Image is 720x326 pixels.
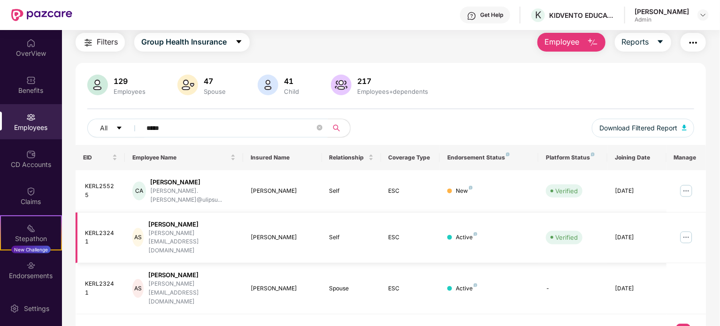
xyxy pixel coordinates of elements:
img: svg+xml;base64,PHN2ZyB4bWxucz0iaHR0cDovL3d3dy53My5vcmcvMjAwMC9zdmciIHhtbG5zOnhsaW5rPSJodHRwOi8vd3... [258,75,278,95]
button: Allcaret-down [87,119,145,137]
div: AS [132,279,144,298]
span: close-circle [317,124,322,133]
th: Joining Date [607,145,666,170]
div: KERL23241 [85,229,117,247]
img: svg+xml;base64,PHN2ZyB4bWxucz0iaHR0cDovL3d3dy53My5vcmcvMjAwMC9zdmciIHdpZHRoPSI4IiBoZWlnaHQ9IjgiIH... [506,152,510,156]
div: Active [456,233,477,242]
td: - [538,263,607,314]
span: close-circle [317,125,322,130]
span: Download Filtered Report [599,123,677,133]
button: Download Filtered Report [592,119,694,137]
div: Active [456,284,477,293]
img: svg+xml;base64,PHN2ZyB4bWxucz0iaHR0cDovL3d3dy53My5vcmcvMjAwMC9zdmciIHdpZHRoPSIyNCIgaGVpZ2h0PSIyNC... [83,37,94,48]
div: [DATE] [615,187,659,196]
th: Coverage Type [381,145,440,170]
th: Manage [666,145,706,170]
span: Relationship [329,154,367,161]
div: [PERSON_NAME] [151,178,236,187]
img: svg+xml;base64,PHN2ZyBpZD0iSG9tZSIgeG1sbnM9Imh0dHA6Ly93d3cudzMub3JnLzIwMDAvc3ZnIiB3aWR0aD0iMjAiIG... [26,38,36,48]
img: svg+xml;base64,PHN2ZyB4bWxucz0iaHR0cDovL3d3dy53My5vcmcvMjAwMC9zdmciIHdpZHRoPSI4IiBoZWlnaHQ9IjgiIH... [469,186,473,190]
div: ESC [389,187,433,196]
span: EID [83,154,110,161]
img: svg+xml;base64,PHN2ZyBpZD0iQmVuZWZpdHMiIHhtbG5zPSJodHRwOi8vd3d3LnczLm9yZy8yMDAwL3N2ZyIgd2lkdGg9Ij... [26,76,36,85]
div: Spouse [329,284,374,293]
div: Employees+dependents [355,88,430,95]
div: [PERSON_NAME][EMAIL_ADDRESS][DOMAIN_NAME] [148,229,236,256]
span: K [535,9,541,21]
div: [PERSON_NAME] [251,284,314,293]
img: svg+xml;base64,PHN2ZyBpZD0iRHJvcGRvd24tMzJ4MzIiIHhtbG5zPSJodHRwOi8vd3d3LnczLm9yZy8yMDAwL3N2ZyIgd2... [699,11,707,19]
div: ESC [389,233,433,242]
div: CA [132,182,146,200]
div: Settings [21,304,52,313]
div: Stepathon [1,234,61,243]
img: svg+xml;base64,PHN2ZyB4bWxucz0iaHR0cDovL3d3dy53My5vcmcvMjAwMC9zdmciIHdpZHRoPSI4IiBoZWlnaHQ9IjgiIH... [591,152,595,156]
th: Relationship [322,145,381,170]
th: EID [76,145,125,170]
img: svg+xml;base64,PHN2ZyB4bWxucz0iaHR0cDovL3d3dy53My5vcmcvMjAwMC9zdmciIHdpZHRoPSI4IiBoZWlnaHQ9IjgiIH... [474,283,477,287]
img: svg+xml;base64,PHN2ZyB4bWxucz0iaHR0cDovL3d3dy53My5vcmcvMjAwMC9zdmciIHhtbG5zOnhsaW5rPSJodHRwOi8vd3... [177,75,198,95]
div: [PERSON_NAME] [251,187,314,196]
div: Endorsement Status [447,154,531,161]
img: manageButton [679,230,694,245]
img: svg+xml;base64,PHN2ZyBpZD0iRW5kb3JzZW1lbnRzIiB4bWxucz0iaHR0cDovL3d3dy53My5vcmcvMjAwMC9zdmciIHdpZH... [26,261,36,270]
span: Employee [544,36,580,48]
img: svg+xml;base64,PHN2ZyBpZD0iQ2xhaW0iIHhtbG5zPSJodHRwOi8vd3d3LnczLm9yZy8yMDAwL3N2ZyIgd2lkdGg9IjIwIi... [26,187,36,196]
img: svg+xml;base64,PHN2ZyB4bWxucz0iaHR0cDovL3d3dy53My5vcmcvMjAwMC9zdmciIHhtbG5zOnhsaW5rPSJodHRwOi8vd3... [87,75,108,95]
span: caret-down [235,38,243,46]
img: svg+xml;base64,PHN2ZyB4bWxucz0iaHR0cDovL3d3dy53My5vcmcvMjAwMC9zdmciIHhtbG5zOnhsaW5rPSJodHRwOi8vd3... [682,125,687,130]
div: ESC [389,284,433,293]
div: [PERSON_NAME] [148,271,236,280]
div: Self [329,233,374,242]
button: Group Health Insurancecaret-down [134,33,250,52]
img: manageButton [679,183,694,198]
img: svg+xml;base64,PHN2ZyB4bWxucz0iaHR0cDovL3d3dy53My5vcmcvMjAwMC9zdmciIHdpZHRoPSI4IiBoZWlnaHQ9IjgiIH... [474,232,477,236]
span: All [100,123,107,133]
img: svg+xml;base64,PHN2ZyB4bWxucz0iaHR0cDovL3d3dy53My5vcmcvMjAwMC9zdmciIHdpZHRoPSIyMSIgaGVpZ2h0PSIyMC... [26,224,36,233]
th: Employee Name [125,145,243,170]
button: Employee [537,33,605,52]
div: [PERSON_NAME] [148,220,236,229]
div: AS [132,228,144,247]
th: Insured Name [243,145,322,170]
div: Admin [635,16,689,23]
div: 47 [202,76,228,86]
div: Spouse [202,88,228,95]
div: [PERSON_NAME] [635,7,689,16]
div: New Challenge [11,246,51,253]
button: Filters [76,33,125,52]
div: Child [282,88,301,95]
div: Get Help [480,11,503,19]
button: search [327,119,351,137]
div: New [456,187,473,196]
img: svg+xml;base64,PHN2ZyB4bWxucz0iaHR0cDovL3d3dy53My5vcmcvMjAwMC9zdmciIHhtbG5zOnhsaW5rPSJodHRwOi8vd3... [587,37,598,48]
div: KERL25525 [85,182,117,200]
span: search [327,124,345,132]
div: Verified [555,233,578,242]
img: svg+xml;base64,PHN2ZyB4bWxucz0iaHR0cDovL3d3dy53My5vcmcvMjAwMC9zdmciIHhtbG5zOnhsaW5rPSJodHRwOi8vd3... [331,75,352,95]
div: [PERSON_NAME] [251,233,314,242]
div: Self [329,187,374,196]
span: caret-down [657,38,664,46]
div: [DATE] [615,284,659,293]
img: svg+xml;base64,PHN2ZyBpZD0iU2V0dGluZy0yMHgyMCIgeG1sbnM9Imh0dHA6Ly93d3cudzMub3JnLzIwMDAvc3ZnIiB3aW... [10,304,19,313]
span: Reports [622,36,649,48]
img: svg+xml;base64,PHN2ZyBpZD0iQ0RfQWNjb3VudHMiIGRhdGEtbmFtZT0iQ0QgQWNjb3VudHMiIHhtbG5zPSJodHRwOi8vd3... [26,150,36,159]
div: [PERSON_NAME].[PERSON_NAME]@ulipsu... [151,187,236,205]
span: Group Health Insurance [141,36,227,48]
img: svg+xml;base64,PHN2ZyBpZD0iSGVscC0zMngzMiIgeG1sbnM9Imh0dHA6Ly93d3cudzMub3JnLzIwMDAvc3ZnIiB3aWR0aD... [467,11,476,21]
div: Platform Status [546,154,600,161]
div: 217 [355,76,430,86]
div: Verified [555,186,578,196]
img: svg+xml;base64,PHN2ZyB4bWxucz0iaHR0cDovL3d3dy53My5vcmcvMjAwMC9zdmciIHdpZHRoPSIyNCIgaGVpZ2h0PSIyNC... [688,37,699,48]
div: 129 [112,76,147,86]
div: KIDVENTO EDUCATION AND RESEARCH PRIVATE LIMITED [549,11,615,20]
span: Employee Name [132,154,229,161]
div: [DATE] [615,233,659,242]
button: Reportscaret-down [615,33,671,52]
div: KERL23241 [85,280,117,297]
div: Employees [112,88,147,95]
span: Filters [97,36,118,48]
img: svg+xml;base64,PHN2ZyBpZD0iRW1wbG95ZWVzIiB4bWxucz0iaHR0cDovL3d3dy53My5vcmcvMjAwMC9zdmciIHdpZHRoPS... [26,113,36,122]
div: 41 [282,76,301,86]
